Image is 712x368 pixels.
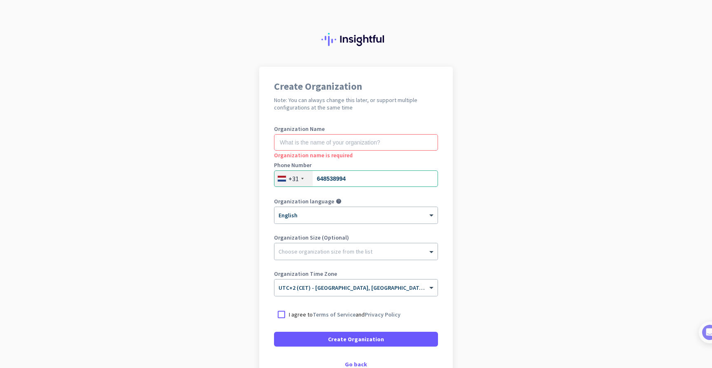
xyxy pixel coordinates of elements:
[274,235,438,240] label: Organization Size (Optional)
[274,162,438,168] label: Phone Number
[274,170,438,187] input: 10 123 4567
[313,311,356,318] a: Terms of Service
[274,332,438,347] button: Create Organization
[288,175,299,183] div: +31
[274,198,334,204] label: Organization language
[289,310,400,319] p: I agree to and
[321,33,391,46] img: Insightful
[274,126,438,132] label: Organization Name
[274,271,438,277] label: Organization Time Zone
[274,361,438,367] div: Go back
[274,134,438,151] input: What is the name of your organization?
[365,311,400,318] a: Privacy Policy
[274,82,438,91] h1: Create Organization
[274,151,353,159] span: Organization name is required
[328,335,384,343] span: Create Organization
[336,198,342,204] i: help
[274,96,438,111] h2: Note: You can always change this later, or support multiple configurations at the same time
